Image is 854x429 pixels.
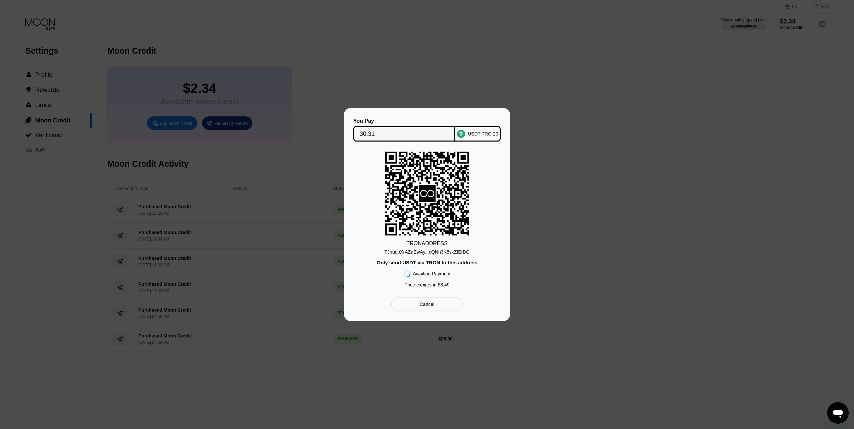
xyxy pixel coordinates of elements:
div: TJpuopXrAZaEwAy...cQNh3K8skZfErBG [385,249,470,255]
div: You Pay [353,118,456,124]
div: You PayUSDT TRC-20 [354,118,500,142]
iframe: Кнопка запуска окна обмена сообщениями [827,402,849,424]
span: 58 : 49 [438,282,450,287]
div: TJpuopXrAZaEwAy...cQNh3K8skZfErBG [385,247,470,255]
div: Price expires in [404,282,450,287]
div: Awaiting Payment [413,271,451,276]
div: Cancel [391,298,463,311]
div: USDT TRC-20 [468,131,498,137]
div: Cancel [420,301,435,307]
div: TRON ADDRESS [406,240,448,247]
div: Only send USDT via TRON to this address [376,260,477,265]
